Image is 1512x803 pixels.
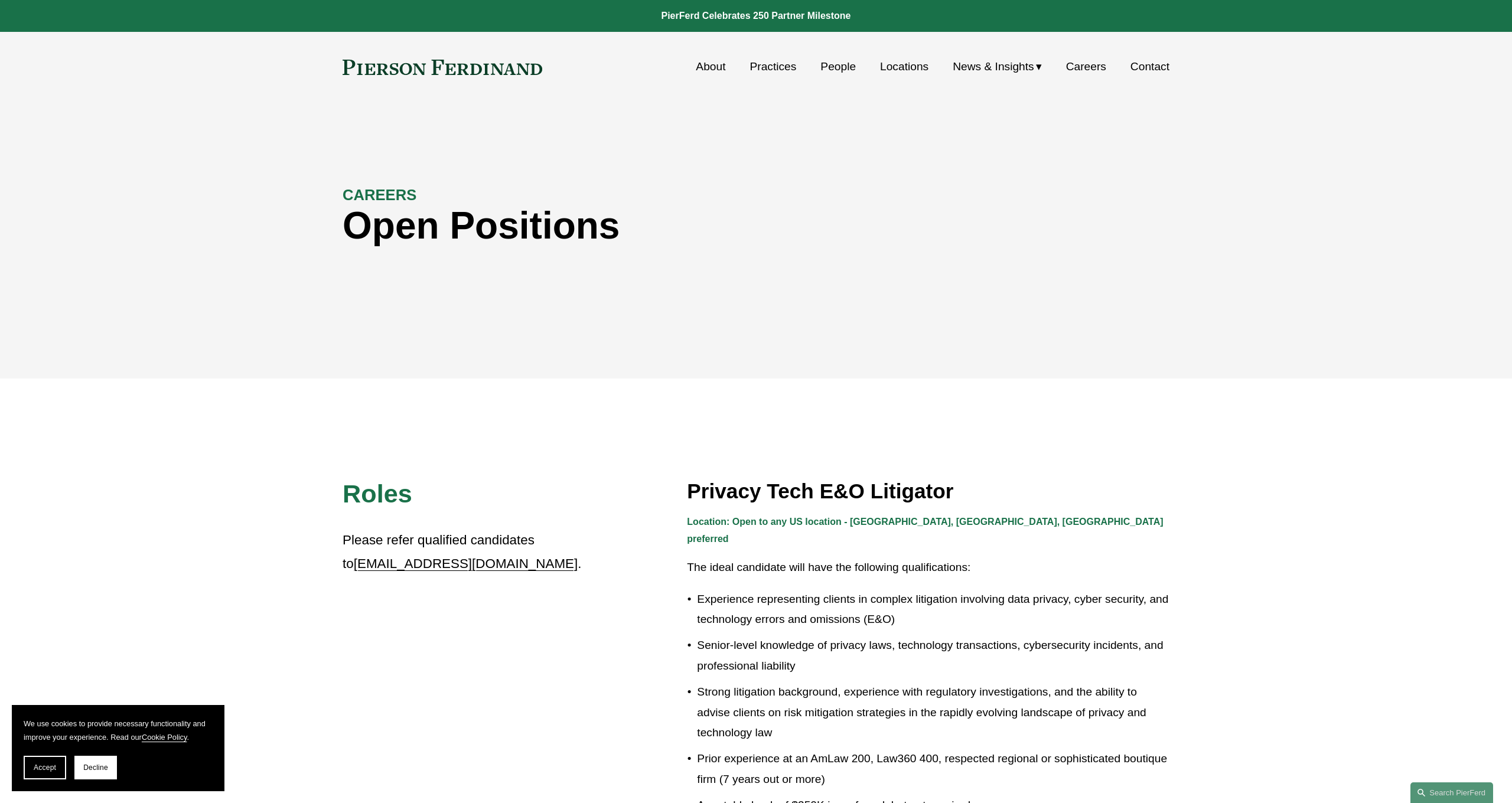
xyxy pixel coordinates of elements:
h3: Privacy Tech E&O Litigator [687,478,1169,504]
a: Cookie Policy [142,733,187,742]
button: Decline [74,756,117,779]
strong: Location: Open to any US location - [GEOGRAPHIC_DATA], [GEOGRAPHIC_DATA], [GEOGRAPHIC_DATA] prefe... [687,517,1166,544]
p: Experience representing clients in complex litigation involving data privacy, cyber security, and... [697,589,1169,630]
p: The ideal candidate will have the following qualifications: [687,557,1169,578]
span: Decline [83,763,108,772]
a: [EMAIL_ADDRESS][DOMAIN_NAME] [354,556,578,571]
p: We use cookies to provide necessary functionality and improve your experience. Read our . [24,717,213,744]
a: People [820,56,856,78]
a: Search this site [1410,782,1493,803]
span: Roles [343,479,412,508]
p: Senior-level knowledge of privacy laws, technology transactions, cybersecurity incidents, and pro... [697,635,1169,676]
p: Prior experience at an AmLaw 200, Law360 400, respected regional or sophisticated boutique firm (... [697,749,1169,789]
p: Strong litigation background, experience with regulatory investigations, and the ability to advis... [697,682,1169,743]
button: Accept [24,756,66,779]
a: Practices [750,56,796,78]
h1: Open Positions [343,204,963,247]
a: Locations [880,56,928,78]
strong: CAREERS [343,187,416,203]
p: Please refer qualified candidates to . [343,528,584,576]
span: News & Insights [953,57,1034,77]
a: Careers [1066,56,1106,78]
a: folder dropdown [953,56,1042,78]
span: Accept [34,763,56,772]
a: Contact [1130,56,1169,78]
a: About [696,56,725,78]
section: Cookie banner [12,705,224,791]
